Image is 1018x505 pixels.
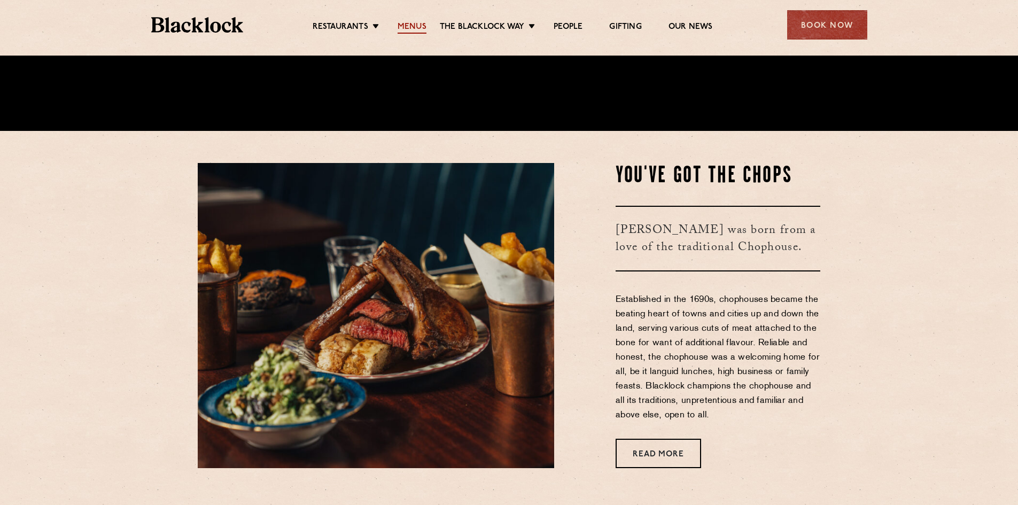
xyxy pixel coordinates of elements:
a: Menus [398,22,426,34]
a: Restaurants [313,22,368,34]
h3: [PERSON_NAME] was born from a love of the traditional Chophouse. [616,206,820,271]
a: Read More [616,439,701,468]
p: Established in the 1690s, chophouses became the beating heart of towns and cities up and down the... [616,293,820,423]
div: Book Now [787,10,867,40]
a: Our News [669,22,713,34]
a: Gifting [609,22,641,34]
a: The Blacklock Way [440,22,524,34]
h2: You've Got The Chops [616,163,820,190]
img: BL_Textured_Logo-footer-cropped.svg [151,17,244,33]
a: People [554,22,582,34]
